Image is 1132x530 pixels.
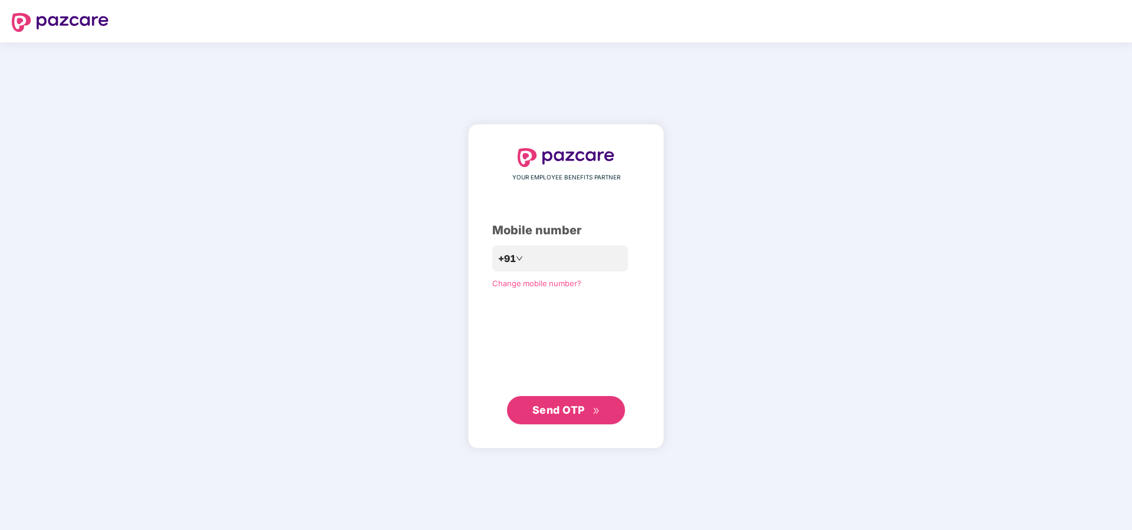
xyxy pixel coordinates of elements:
[593,407,600,415] span: double-right
[512,173,620,182] span: YOUR EMPLOYEE BENEFITS PARTNER
[516,255,523,262] span: down
[492,279,581,288] a: Change mobile number?
[498,251,516,266] span: +91
[532,404,585,416] span: Send OTP
[507,396,625,424] button: Send OTPdouble-right
[518,148,614,167] img: logo
[12,13,109,32] img: logo
[492,221,640,240] div: Mobile number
